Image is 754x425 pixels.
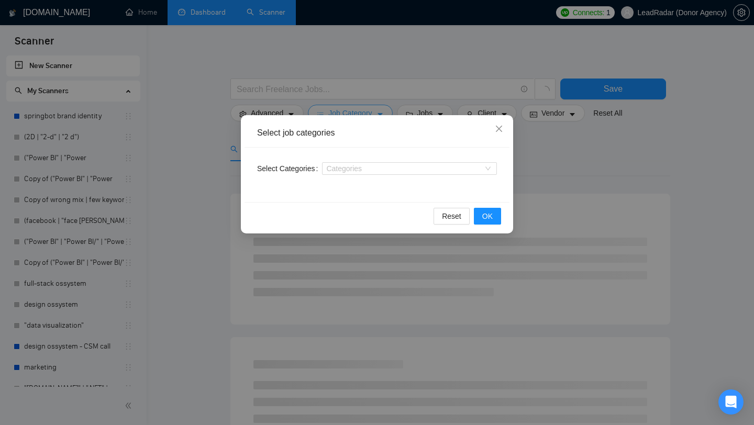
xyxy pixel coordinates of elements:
[718,389,744,415] div: Open Intercom Messenger
[482,210,493,222] span: OK
[495,125,503,133] span: close
[485,115,513,143] button: Close
[442,210,461,222] span: Reset
[434,208,470,225] button: Reset
[474,208,501,225] button: OK
[257,127,497,139] div: Select job categories
[257,160,322,177] label: Select Categories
